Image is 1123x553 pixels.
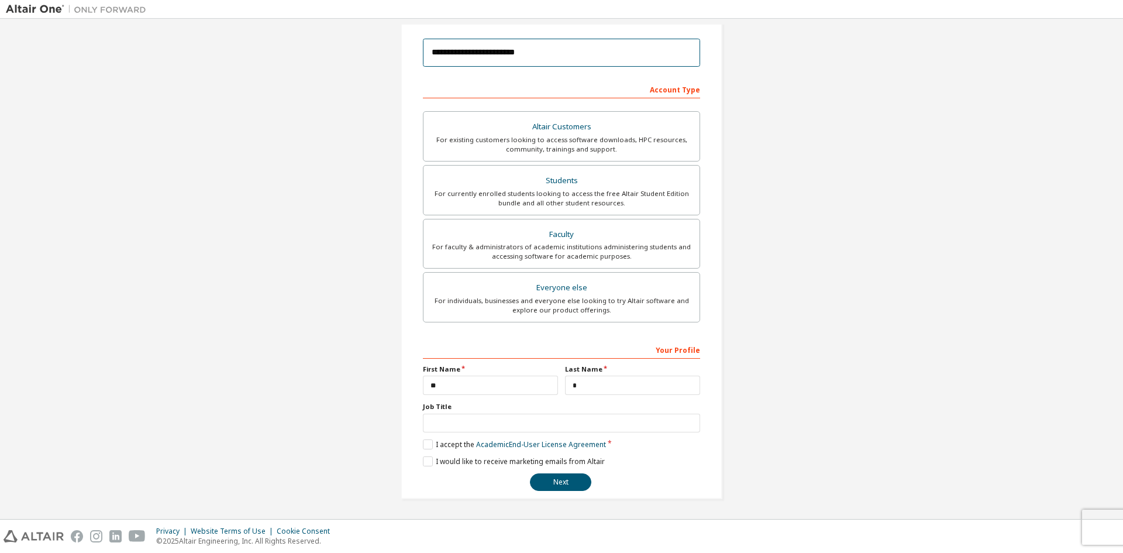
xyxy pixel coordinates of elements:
[530,473,591,491] button: Next
[476,439,606,449] a: Academic End-User License Agreement
[430,135,693,154] div: For existing customers looking to access software downloads, HPC resources, community, trainings ...
[423,365,558,374] label: First Name
[156,527,191,536] div: Privacy
[423,402,700,411] label: Job Title
[4,530,64,542] img: altair_logo.svg
[90,530,102,542] img: instagram.svg
[430,189,693,208] div: For currently enrolled students looking to access the free Altair Student Edition bundle and all ...
[6,4,152,15] img: Altair One
[430,119,693,135] div: Altair Customers
[423,456,605,466] label: I would like to receive marketing emails from Altair
[191,527,277,536] div: Website Terms of Use
[423,439,606,449] label: I accept the
[71,530,83,542] img: facebook.svg
[423,340,700,359] div: Your Profile
[430,173,693,189] div: Students
[430,226,693,243] div: Faculty
[156,536,337,546] p: © 2025 Altair Engineering, Inc. All Rights Reserved.
[129,530,146,542] img: youtube.svg
[565,365,700,374] label: Last Name
[430,242,693,261] div: For faculty & administrators of academic institutions administering students and accessing softwa...
[430,296,693,315] div: For individuals, businesses and everyone else looking to try Altair software and explore our prod...
[423,80,700,98] div: Account Type
[277,527,337,536] div: Cookie Consent
[430,280,693,296] div: Everyone else
[109,530,122,542] img: linkedin.svg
